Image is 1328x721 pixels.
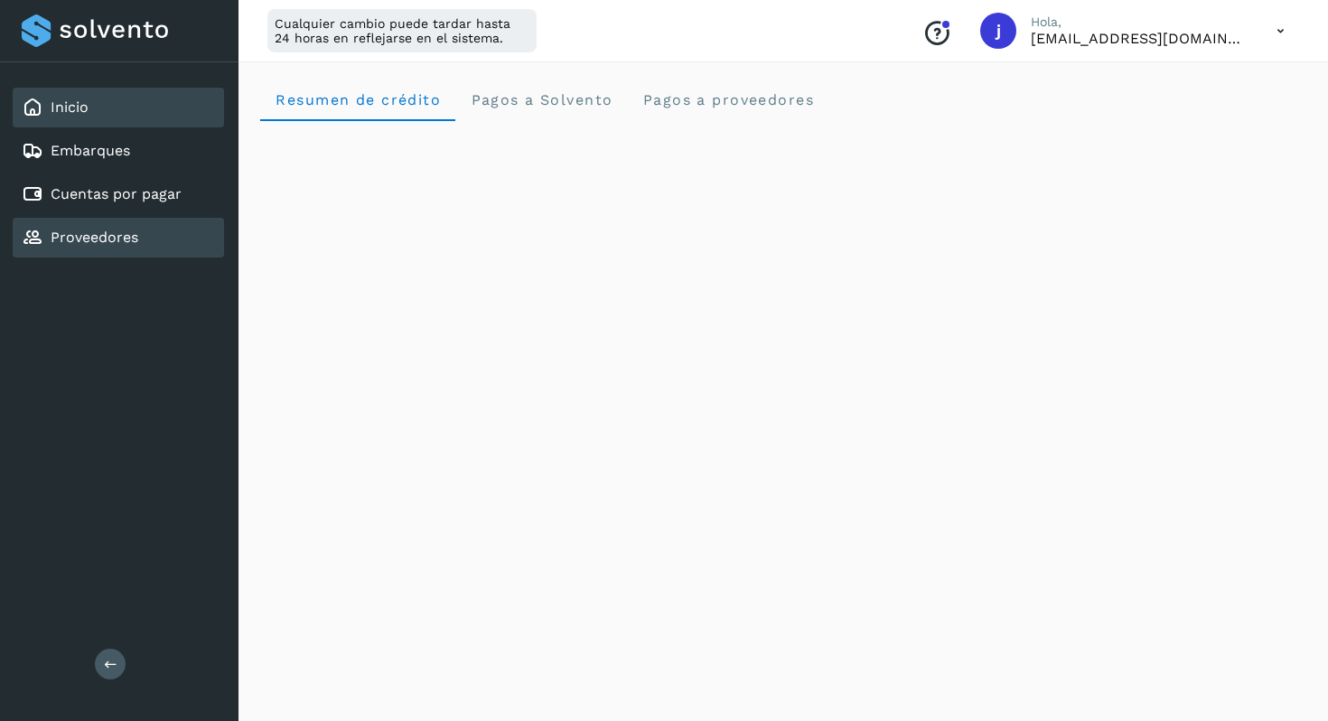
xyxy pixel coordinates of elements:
div: Embarques [13,131,224,171]
div: Inicio [13,88,224,127]
a: Inicio [51,98,89,116]
span: Resumen de crédito [275,91,441,108]
a: Proveedores [51,229,138,246]
span: Pagos a Solvento [470,91,613,108]
a: Embarques [51,142,130,159]
div: Cuentas por pagar [13,174,224,214]
a: Cuentas por pagar [51,185,182,202]
span: Pagos a proveedores [641,91,814,108]
p: jemurillo_@hotmail.com [1031,30,1248,47]
div: Proveedores [13,218,224,257]
div: Cualquier cambio puede tardar hasta 24 horas en reflejarse en el sistema. [267,9,537,52]
p: Hola, [1031,14,1248,30]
